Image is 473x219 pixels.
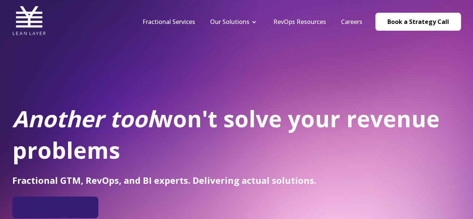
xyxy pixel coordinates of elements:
a: Careers [341,18,362,26]
div: Navigation Menu [135,18,370,26]
img: Lean Layer Logo [12,4,46,37]
a: Our Solutions [210,18,249,26]
span: won't solve your revenue problems [12,103,440,165]
iframe: Embedded CTA [16,200,95,215]
em: Another tool [12,103,154,134]
span: Fractional GTM, RevOps, and BI experts. Delivering actual solutions. [12,174,316,186]
a: Book a Strategy Call [375,13,461,31]
a: Fractional Services [142,18,195,26]
a: RevOps Resources [273,18,326,26]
